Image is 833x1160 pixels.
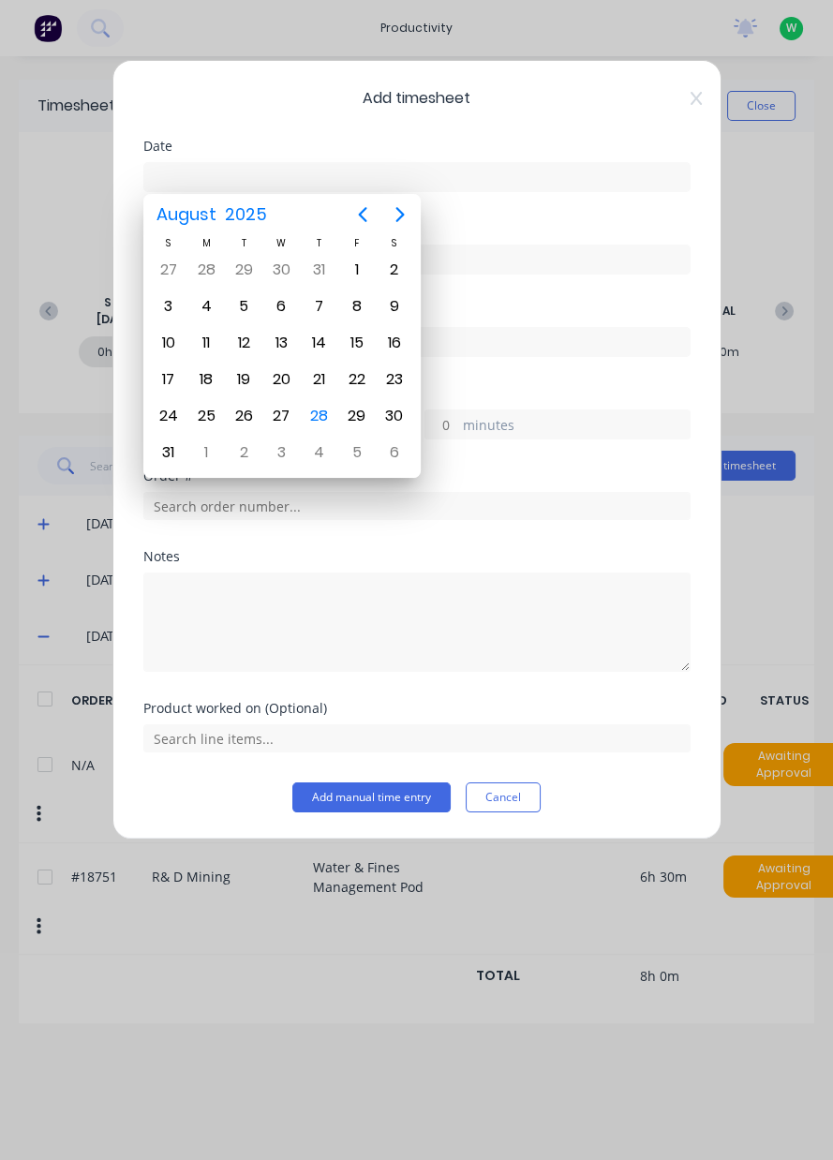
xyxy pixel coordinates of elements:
[305,439,334,467] div: Thursday, September 4, 2025
[343,402,371,430] div: Friday, August 29, 2025
[150,235,187,251] div: S
[380,292,409,320] div: Saturday, August 9, 2025
[376,235,413,251] div: S
[230,256,258,284] div: Tuesday, July 29, 2025
[381,196,419,233] button: Next page
[267,292,295,320] div: Wednesday, August 6, 2025
[155,439,183,467] div: Sunday, August 31, 2025
[343,439,371,467] div: Friday, September 5, 2025
[267,402,295,430] div: Wednesday, August 27, 2025
[155,256,183,284] div: Sunday, July 27, 2025
[187,235,225,251] div: M
[143,702,691,715] div: Product worked on (Optional)
[300,235,337,251] div: T
[143,469,691,483] div: Order #
[338,235,376,251] div: F
[221,198,272,231] span: 2025
[267,329,295,357] div: Wednesday, August 13, 2025
[267,439,295,467] div: Wednesday, September 3, 2025
[380,402,409,430] div: Saturday, August 30, 2025
[192,256,220,284] div: Monday, July 28, 2025
[344,196,381,233] button: Previous page
[305,329,334,357] div: Thursday, August 14, 2025
[230,329,258,357] div: Tuesday, August 12, 2025
[192,439,220,467] div: Monday, September 1, 2025
[305,365,334,394] div: Thursday, August 21, 2025
[343,256,371,284] div: Friday, August 1, 2025
[230,292,258,320] div: Tuesday, August 5, 2025
[143,724,691,752] input: Search line items...
[262,235,300,251] div: W
[380,365,409,394] div: Saturday, August 23, 2025
[305,402,334,430] div: Today, Thursday, August 28, 2025
[153,198,221,231] span: August
[230,439,258,467] div: Tuesday, September 2, 2025
[192,365,220,394] div: Monday, August 18, 2025
[380,329,409,357] div: Saturday, August 16, 2025
[155,329,183,357] div: Sunday, August 10, 2025
[155,402,183,430] div: Sunday, August 24, 2025
[230,365,258,394] div: Tuesday, August 19, 2025
[267,256,295,284] div: Wednesday, July 30, 2025
[380,256,409,284] div: Saturday, August 2, 2025
[225,235,262,251] div: T
[305,292,334,320] div: Thursday, August 7, 2025
[192,402,220,430] div: Monday, August 25, 2025
[343,292,371,320] div: Friday, August 8, 2025
[143,550,691,563] div: Notes
[230,402,258,430] div: Tuesday, August 26, 2025
[192,292,220,320] div: Monday, August 4, 2025
[305,256,334,284] div: Thursday, July 31, 2025
[155,365,183,394] div: Sunday, August 17, 2025
[143,140,691,153] div: Date
[192,329,220,357] div: Monday, August 11, 2025
[425,410,458,439] input: 0
[380,439,409,467] div: Saturday, September 6, 2025
[292,782,451,812] button: Add manual time entry
[463,415,690,439] label: minutes
[343,365,371,394] div: Friday, August 22, 2025
[155,292,183,320] div: Sunday, August 3, 2025
[267,365,295,394] div: Wednesday, August 20, 2025
[143,87,691,110] span: Add timesheet
[343,329,371,357] div: Friday, August 15, 2025
[466,782,541,812] button: Cancel
[145,198,279,231] button: August2025
[143,492,691,520] input: Search order number...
